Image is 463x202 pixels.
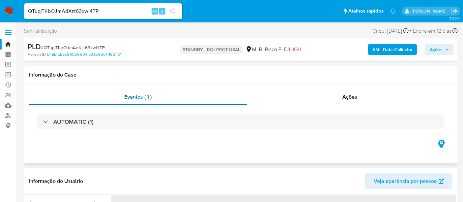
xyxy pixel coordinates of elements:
[29,178,83,185] h1: Informação do Usuário
[430,44,443,55] span: Ações
[265,46,301,53] span: Risco PLD:
[372,44,413,55] b: AML Data Collector
[28,41,41,52] b: PLD
[365,173,452,189] button: Veja aparência por pessoa
[451,8,458,15] a: Sair
[37,114,445,129] div: AUTOMATIC (1)
[289,46,301,53] span: HIGH
[152,8,158,14] span: Alt
[246,46,262,53] div: MLB
[410,26,412,35] span: -
[161,8,163,14] span: s
[390,8,396,14] a: Notificações
[24,7,182,16] input: Pesquise usuários ou casos...
[372,26,409,35] div: Criou: [DATE]
[47,51,121,57] a: b4ab1bb5c91f065904fb34299c4116d1
[425,44,454,55] button: Ações
[374,173,437,189] span: Veja aparência por pessoa
[413,27,451,35] span: Expira em 12 dias
[29,72,452,78] h1: Informação do Caso
[28,51,46,57] b: Person ID
[41,44,105,51] span: # QTupjTKbOJmAdXzt63xwl4TP
[368,44,417,55] button: AML Data Collector
[180,45,243,54] p: STANDBY - ROI PROPOSAL
[24,27,57,35] span: Sem atribuição
[53,118,94,125] h3: AUTOMATIC (1)
[412,8,449,14] p: erico.trevizan@mercadopago.com.br
[166,7,180,16] button: search-icon
[124,93,152,101] span: Eventos ( 1 )
[348,8,384,15] span: Atalhos rápidos
[342,93,357,101] span: Ações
